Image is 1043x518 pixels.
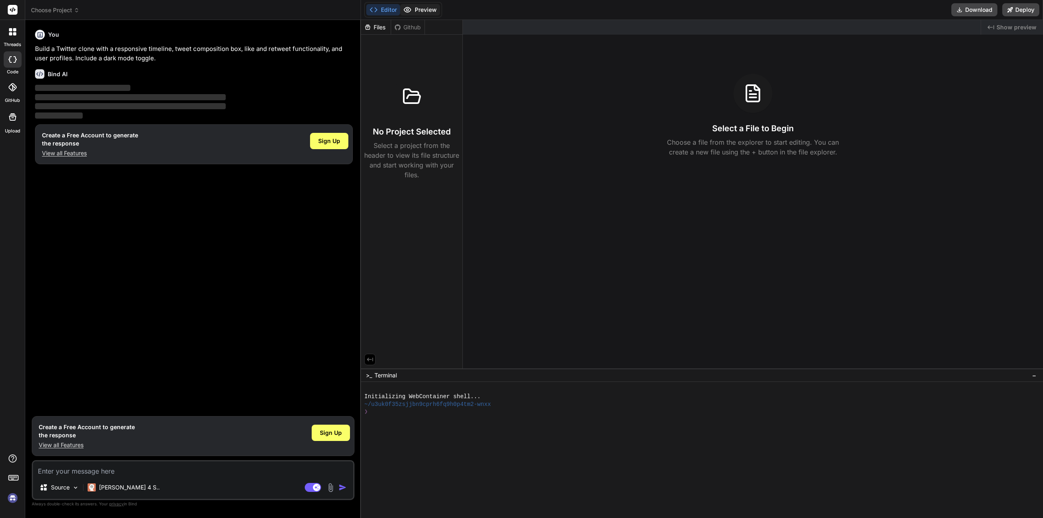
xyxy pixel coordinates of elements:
[32,500,354,508] p: Always double-check its answers. Your in Bind
[4,41,21,48] label: threads
[39,423,135,439] h1: Create a Free Account to generate the response
[99,483,160,492] p: [PERSON_NAME] 4 S..
[361,23,391,31] div: Files
[6,491,20,505] img: signin
[373,126,451,137] h3: No Project Selected
[88,483,96,492] img: Claude 4 Sonnet
[364,141,459,180] p: Select a project from the header to view its file structure and start working with your files.
[72,484,79,491] img: Pick Models
[662,137,844,157] p: Choose a file from the explorer to start editing. You can create a new file using the + button in...
[712,123,794,134] h3: Select a File to Begin
[7,68,18,75] label: code
[400,4,440,15] button: Preview
[51,483,70,492] p: Source
[364,401,491,408] span: ~/u3uk0f35zsjjbn9cprh6fq9h0p4tm2-wnxx
[364,408,368,416] span: ❯
[35,112,83,119] span: ‌
[318,137,340,145] span: Sign Up
[364,393,480,401] span: Initializing WebContainer shell...
[35,103,226,109] span: ‌
[42,149,138,157] p: View all Features
[48,31,59,39] h6: You
[1030,369,1038,382] button: −
[39,441,135,449] p: View all Features
[42,131,138,148] h1: Create a Free Account to generate the response
[35,85,130,91] span: ‌
[5,128,20,134] label: Upload
[31,6,79,14] span: Choose Project
[48,70,68,78] h6: Bind AI
[1032,371,1036,379] span: −
[320,429,342,437] span: Sign Up
[35,94,226,100] span: ‌
[366,4,400,15] button: Editor
[326,483,335,492] img: attachment
[391,23,425,31] div: Github
[35,44,353,63] p: Build a Twitter clone with a responsive timeline, tweet composition box, like and retweet functio...
[5,97,20,104] label: GitHub
[366,371,372,379] span: >_
[109,501,124,506] span: privacy
[374,371,397,379] span: Terminal
[339,483,347,492] img: icon
[997,23,1036,31] span: Show preview
[951,3,997,16] button: Download
[1002,3,1039,16] button: Deploy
